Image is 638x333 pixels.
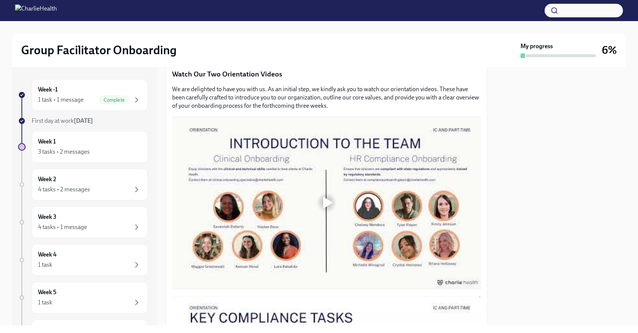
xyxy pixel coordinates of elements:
span: Complete [99,97,129,103]
h6: Week 2 [38,175,56,183]
h6: Week 1 [38,137,56,146]
a: Week 13 tasks • 2 messages [18,131,148,163]
a: Week 51 task [18,282,148,313]
h6: Week 4 [38,251,56,259]
h6: Week 5 [38,288,56,296]
h3: 6% [602,43,617,57]
div: 4 tasks • 1 message [38,223,87,231]
a: Week -11 task • 1 messageComplete [18,79,148,111]
div: 3 tasks • 2 messages [38,148,90,156]
a: First day at work[DATE] [18,117,148,125]
p: We are delighted to have you with us. As an initial step, we kindly ask you to watch our orientat... [172,85,481,110]
a: Week 24 tasks • 2 messages [18,169,148,200]
p: Watch Our Two Orientation Videos [172,69,481,79]
div: 1 task [38,298,52,307]
h6: Week -1 [38,86,58,94]
a: Week 34 tasks • 1 message [18,206,148,238]
span: First day at work [32,117,93,124]
img: CharlieHealth [15,5,57,17]
h2: Group Facilitator Onboarding [21,43,177,58]
a: Week 41 task [18,244,148,276]
strong: My progress [520,42,553,50]
div: 1 task [38,261,52,269]
div: 4 tasks • 2 messages [38,185,90,194]
strong: [DATE] [74,117,93,124]
div: 1 task • 1 message [38,96,84,104]
h6: Week 3 [38,213,56,221]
